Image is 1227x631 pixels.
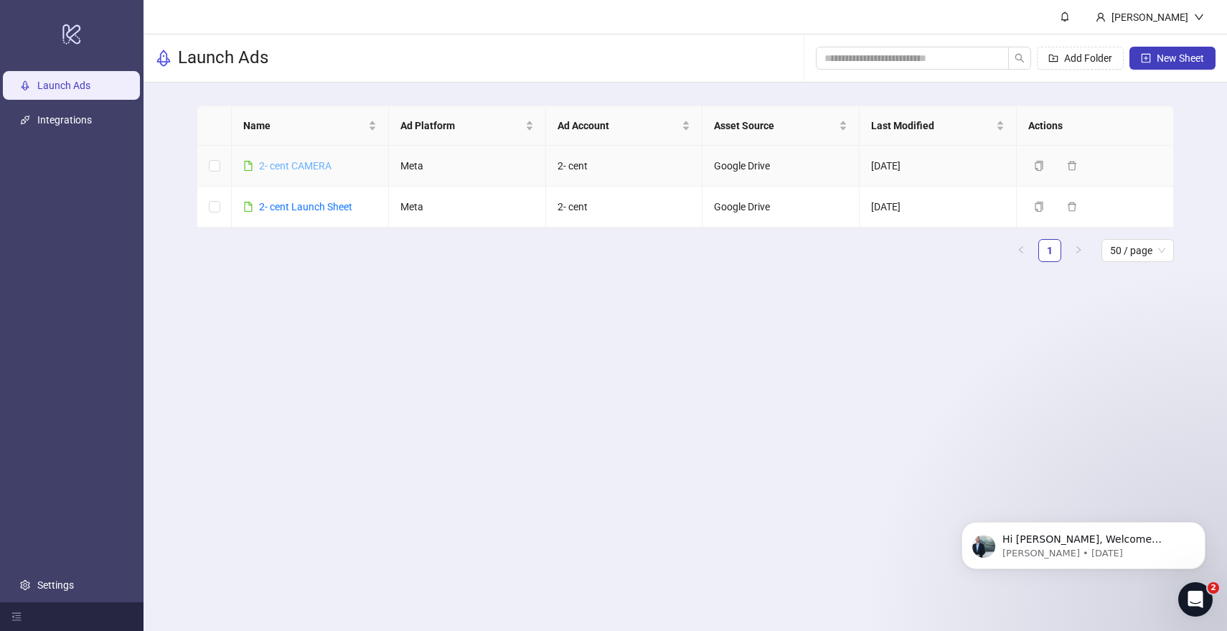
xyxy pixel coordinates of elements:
[714,118,836,134] span: Asset Source
[243,118,365,134] span: Name
[1017,106,1174,146] th: Actions
[1067,239,1090,262] li: Next Page
[546,106,703,146] th: Ad Account
[400,118,522,134] span: Ad Platform
[702,106,860,146] th: Asset Source
[1034,202,1044,212] span: copy
[1067,239,1090,262] button: right
[871,118,993,134] span: Last Modified
[37,579,74,591] a: Settings
[1067,202,1077,212] span: delete
[860,187,1017,228] td: [DATE]
[1129,47,1216,70] button: New Sheet
[546,146,703,187] td: 2- cent
[702,146,860,187] td: Google Drive
[232,106,389,146] th: Name
[243,161,253,171] span: file
[1010,239,1033,262] button: left
[243,202,253,212] span: file
[1017,246,1025,254] span: left
[1106,9,1194,25] div: [PERSON_NAME]
[389,106,546,146] th: Ad Platform
[389,187,546,228] td: Meta
[1010,239,1033,262] li: Previous Page
[1015,53,1025,63] span: search
[546,187,703,228] td: 2- cent
[1074,246,1083,254] span: right
[1096,12,1106,22] span: user
[155,50,172,67] span: rocket
[37,114,92,126] a: Integrations
[259,201,352,212] a: 2- cent Launch Sheet
[558,118,680,134] span: Ad Account
[1157,52,1204,64] span: New Sheet
[178,47,268,70] h3: Launch Ads
[1101,239,1174,262] div: Page Size
[37,80,90,91] a: Launch Ads
[1039,240,1061,261] a: 1
[1067,161,1077,171] span: delete
[940,492,1227,592] iframe: Intercom notifications message
[702,187,860,228] td: Google Drive
[860,146,1017,187] td: [DATE]
[1141,53,1151,63] span: plus-square
[1110,240,1165,261] span: 50 / page
[860,106,1017,146] th: Last Modified
[1060,11,1070,22] span: bell
[1048,53,1058,63] span: folder-add
[1194,12,1204,22] span: down
[389,146,546,187] td: Meta
[1208,582,1219,594] span: 2
[1034,161,1044,171] span: copy
[11,612,22,622] span: menu-fold
[1037,47,1124,70] button: Add Folder
[259,160,332,172] a: 2- cent CAMERA
[1178,582,1213,617] iframe: Intercom live chat
[1038,239,1061,262] li: 1
[1064,52,1112,64] span: Add Folder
